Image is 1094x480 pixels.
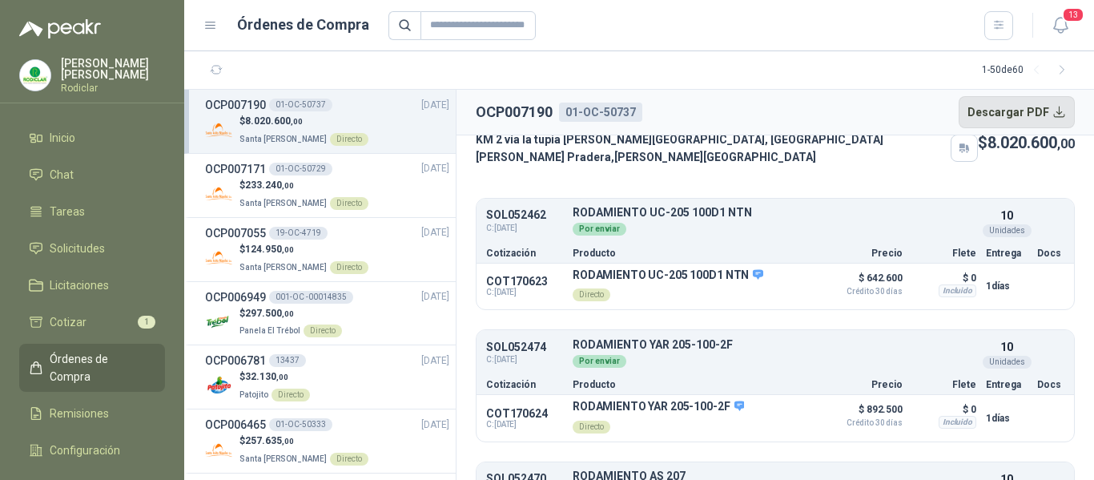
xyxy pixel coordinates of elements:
h3: OCP007055 [205,224,266,242]
p: $ [239,242,368,257]
p: Docs [1037,380,1064,389]
span: ,00 [282,437,294,446]
div: Por enviar [573,223,626,236]
p: Producto [573,248,813,258]
span: Santa [PERSON_NAME] [239,199,327,208]
p: Rodiclar [61,83,165,93]
a: Cotizar1 [19,307,165,337]
span: Solicitudes [50,240,105,257]
span: ,00 [282,181,294,190]
h2: OCP007190 [476,101,553,123]
span: C: [DATE] [486,222,563,235]
div: 01-OC-50729 [269,163,332,175]
span: C: [DATE] [486,420,563,430]
h3: OCP006949 [205,288,266,306]
p: $ 0 [912,268,976,288]
span: C: [DATE] [486,288,563,297]
p: $ [978,131,1075,155]
p: 10 [1000,207,1013,224]
div: Directo [271,389,310,401]
a: OCP006949001-OC -00014835[DATE] Company Logo$297.500,00Panela El TrébolDirecto [205,288,449,339]
a: Solicitudes [19,233,165,264]
span: [DATE] [421,289,449,305]
span: Cotizar [50,313,86,331]
h1: Órdenes de Compra [237,14,369,36]
p: RODAMIENTO YAR 205-100-2F [573,339,976,351]
img: Company Logo [205,116,233,144]
p: Cotización [486,248,563,258]
a: Órdenes de Compra [19,344,165,392]
span: Panela El Trébol [239,326,300,335]
div: 01-OC-50737 [269,99,332,111]
div: Unidades [983,224,1032,237]
span: [DATE] [421,98,449,113]
span: Crédito 30 días [823,419,903,427]
div: Directo [330,133,368,146]
p: Entrega [986,248,1028,258]
a: Licitaciones [19,270,165,301]
div: 001-OC -00014835 [269,291,353,304]
span: Santa [PERSON_NAME] [239,135,327,143]
button: Descargar PDF [959,96,1076,128]
div: Directo [330,453,368,466]
p: [PERSON_NAME] [PERSON_NAME] [61,58,165,80]
a: OCP00646501-OC-50333[DATE] Company Logo$257.635,00Santa [PERSON_NAME]Directo [205,416,449,466]
p: Cotización [486,380,563,389]
span: Licitaciones [50,276,109,294]
p: Precio [823,380,903,389]
p: Docs [1037,248,1064,258]
img: Company Logo [205,244,233,272]
p: COT170623 [486,275,563,288]
span: Santa [PERSON_NAME] [239,263,327,272]
a: Chat [19,159,165,190]
span: 13 [1062,7,1084,22]
h3: OCP006465 [205,416,266,434]
h3: OCP007171 [205,160,266,178]
a: Tareas [19,196,165,227]
p: 1 días [986,276,1028,296]
span: 124.950 [245,244,294,255]
div: Directo [304,325,342,337]
span: Tareas [50,203,85,220]
a: Inicio [19,123,165,153]
p: RODAMIENTO UC-205 100D1 NTN [573,207,976,219]
span: Patojito [239,390,268,399]
p: 1 días [986,409,1028,428]
p: RODAMIENTO YAR 205-100-2F [573,400,744,414]
a: OCP00705519-OC-4719[DATE] Company Logo$124.950,00Santa [PERSON_NAME]Directo [205,224,449,275]
p: $ 892.500 [823,400,903,427]
span: [DATE] [421,225,449,240]
span: Inicio [50,129,75,147]
div: 13437 [269,354,306,367]
div: Directo [330,197,368,210]
div: Unidades [983,356,1032,369]
span: ,00 [282,245,294,254]
img: Company Logo [205,180,233,208]
span: 8.020.600 [987,133,1075,152]
div: Directo [573,288,610,301]
p: SOL052462 [486,209,563,221]
div: Por enviar [573,355,626,368]
span: [DATE] [421,161,449,176]
p: $ [239,306,342,321]
div: Incluido [939,416,976,429]
p: Producto [573,380,813,389]
p: Flete [912,248,976,258]
p: SOL052474 [486,341,563,353]
img: Company Logo [205,308,233,336]
p: $ [239,369,310,385]
span: 257.635 [245,435,294,446]
h3: OCP007190 [205,96,266,114]
a: Remisiones [19,398,165,429]
p: KM 2 vía la tupia [PERSON_NAME][GEOGRAPHIC_DATA], [GEOGRAPHIC_DATA][PERSON_NAME] Pradera , [PERSO... [476,131,944,166]
span: ,00 [291,117,303,126]
span: 233.240 [245,179,294,191]
p: $ [239,434,368,449]
span: 32.130 [245,371,288,382]
div: 1 - 50 de 60 [982,58,1075,83]
p: COT170624 [486,407,563,420]
span: ,00 [276,373,288,381]
span: [DATE] [421,353,449,369]
img: Company Logo [205,436,233,464]
div: Directo [573,421,610,434]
